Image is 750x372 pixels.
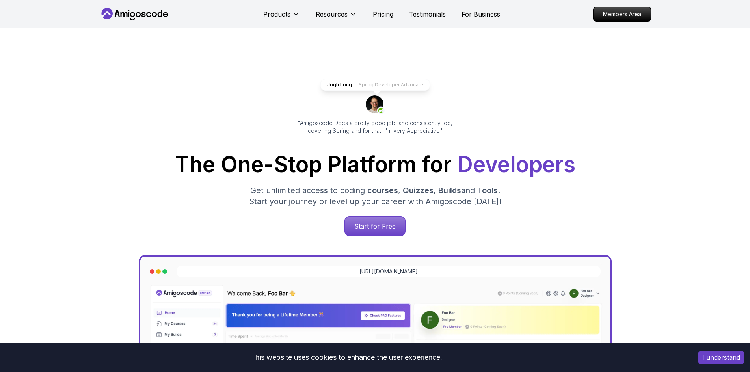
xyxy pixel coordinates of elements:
[457,151,575,177] span: Developers
[373,9,393,19] a: Pricing
[359,82,423,88] p: Spring Developer Advocate
[367,186,398,195] span: courses
[6,349,687,366] div: This website uses cookies to enhance the user experience.
[593,7,651,22] a: Members Area
[409,9,446,19] a: Testimonials
[287,119,463,135] p: "Amigoscode Does a pretty good job, and consistently too, covering Spring and for that, I'm very ...
[344,216,406,236] a: Start for Free
[477,186,498,195] span: Tools
[594,7,651,21] p: Members Area
[243,185,508,207] p: Get unlimited access to coding , , and . Start your journey or level up your career with Amigosco...
[263,9,290,19] p: Products
[359,268,418,275] a: [URL][DOMAIN_NAME]
[345,217,405,236] p: Start for Free
[438,186,461,195] span: Builds
[698,351,744,364] button: Accept cookies
[327,82,352,88] p: Jogh Long
[403,186,434,195] span: Quizzes
[263,9,300,25] button: Products
[316,9,357,25] button: Resources
[366,95,385,114] img: josh long
[316,9,348,19] p: Resources
[462,9,500,19] a: For Business
[106,154,645,175] h1: The One-Stop Platform for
